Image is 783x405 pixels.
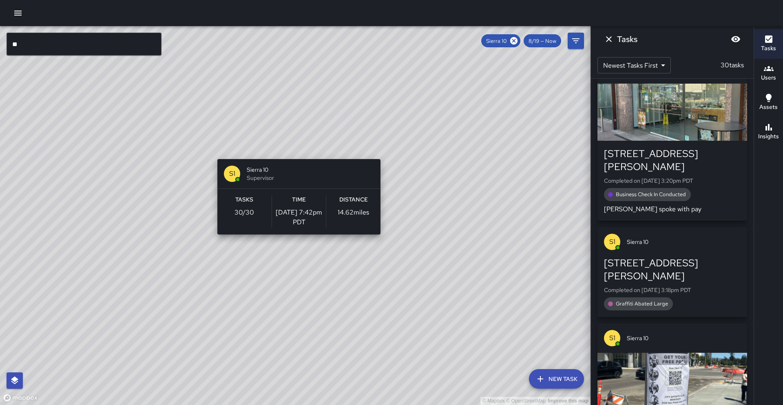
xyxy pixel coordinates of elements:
p: S1 [609,237,615,247]
button: Insights [754,117,783,147]
h6: Tasks [617,33,637,46]
span: Business Check In Conducted [611,191,691,198]
span: 8/19 — Now [524,38,561,44]
button: New Task [529,369,584,389]
h6: Distance [339,195,368,204]
div: Newest Tasks First [597,57,671,73]
div: [STREET_ADDRESS][PERSON_NAME] [604,257,741,283]
button: Tasks [754,29,783,59]
span: Graffiti Abated Large [611,300,673,307]
button: Assets [754,88,783,117]
h6: Time [292,195,306,204]
h6: Users [761,73,776,82]
button: Blur [728,31,744,47]
button: Filters [568,33,584,49]
p: 30 / 30 [234,208,254,217]
p: Completed on [DATE] 3:20pm PDT [604,177,741,185]
p: S1 [609,333,615,343]
h6: Tasks [761,44,776,53]
button: S1Sierra 10SupervisorTasks30/30Time[DATE] 7:42pm PDTDistance14.62miles [217,159,380,235]
h6: Insights [758,132,779,141]
span: Sierra 10 [481,38,512,44]
h6: Assets [759,103,778,112]
button: Users [754,59,783,88]
div: Sierra 10 [481,34,520,47]
p: 30 tasks [717,60,747,70]
span: Sierra 10 [627,334,741,342]
p: 14.62 miles [338,208,369,217]
h6: Tasks [235,195,253,204]
p: S1 [229,169,235,179]
div: [STREET_ADDRESS][PERSON_NAME] [604,147,741,173]
button: S1Sierra 10[STREET_ADDRESS][PERSON_NAME]Completed on [DATE] 3:18pm PDTGraffiti Abated Large [597,227,747,317]
span: Sierra 10 [627,238,741,246]
button: S1Sierra 10[STREET_ADDRESS][PERSON_NAME]Completed on [DATE] 3:20pm PDTBusiness Check In Conducted... [597,54,747,221]
span: Sierra 10 [247,166,374,174]
p: [PERSON_NAME] spoke with pay [604,204,741,214]
p: Completed on [DATE] 3:18pm PDT [604,286,741,294]
span: Supervisor [247,174,374,182]
button: Dismiss [601,31,617,47]
p: [DATE] 7:42pm PDT [272,208,326,227]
